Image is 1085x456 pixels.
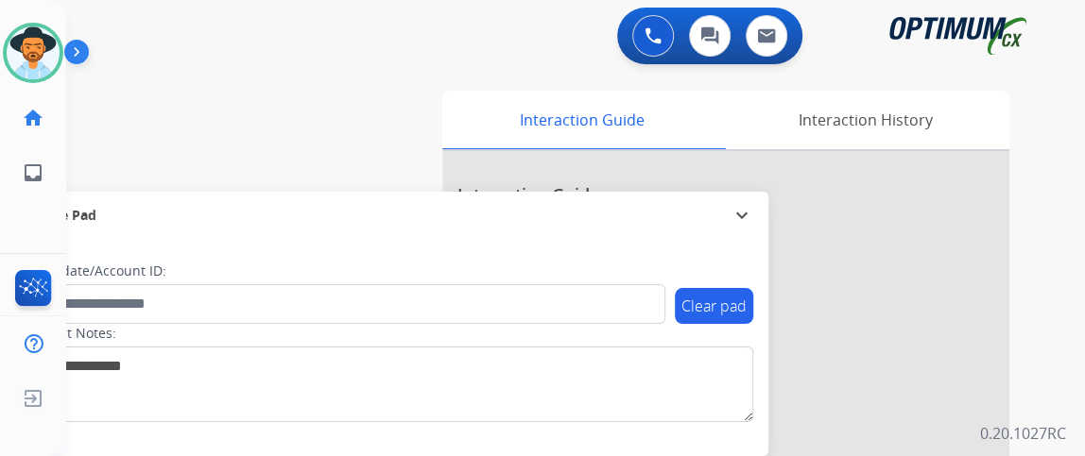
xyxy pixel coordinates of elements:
[731,204,753,227] mat-icon: expand_more
[721,91,1009,149] div: Interaction History
[22,161,44,184] mat-icon: inbox
[24,324,116,343] label: Contact Notes:
[25,262,166,280] label: Candidate/Account ID:
[22,107,44,129] mat-icon: home
[980,422,1066,445] p: 0.20.1027RC
[442,91,721,149] div: Interaction Guide
[7,26,60,79] img: avatar
[675,288,753,324] button: Clear pad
